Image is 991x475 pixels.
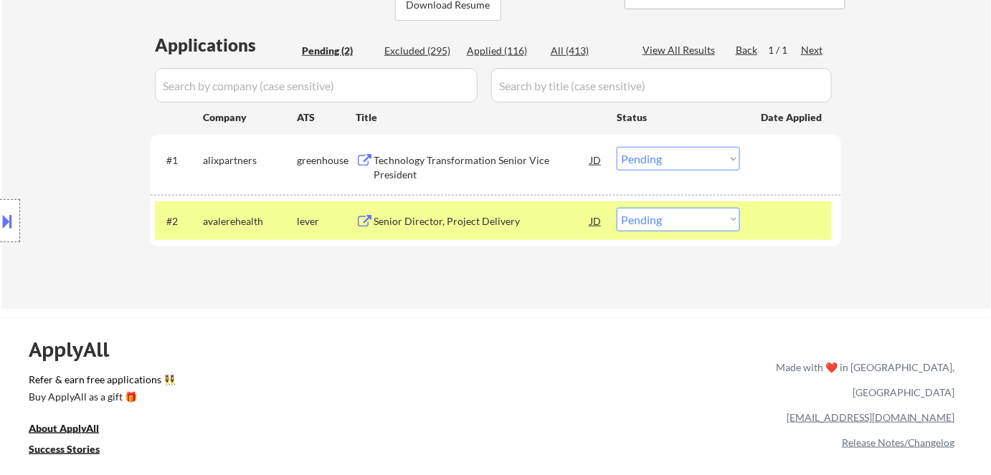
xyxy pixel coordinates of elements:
div: Date Applied [761,110,824,125]
div: ApplyAll [29,337,125,362]
div: Status [617,104,740,130]
div: Buy ApplyAll as a gift 🎁 [29,392,172,402]
u: Success Stories [29,443,100,455]
div: 1 / 1 [768,43,801,57]
u: About ApplyAll [29,422,99,434]
a: About ApplyAll [29,421,119,439]
div: Made with ❤️ in [GEOGRAPHIC_DATA], [GEOGRAPHIC_DATA] [770,355,955,405]
a: Refer & earn free applications 👯‍♀️ [29,375,476,390]
div: Next [801,43,824,57]
a: [EMAIL_ADDRESS][DOMAIN_NAME] [787,411,955,423]
div: JD [589,208,603,234]
div: All (413) [551,44,622,58]
div: View All Results [643,43,719,57]
a: Release Notes/Changelog [842,436,955,448]
div: Excluded (295) [384,44,456,58]
a: Success Stories [29,442,119,460]
div: Technology Transformation Senior Vice President [374,153,590,181]
input: Search by company (case sensitive) [155,68,478,102]
div: ATS [297,110,356,125]
input: Search by title (case sensitive) [491,68,832,102]
div: Applied (116) [467,44,539,58]
div: Back [736,43,759,57]
div: greenhouse [297,153,356,168]
div: Title [356,110,603,125]
div: Applications [155,37,297,54]
div: JD [589,147,603,173]
a: Buy ApplyAll as a gift 🎁 [29,390,172,408]
div: Pending (2) [302,44,374,58]
div: lever [297,214,356,229]
div: Senior Director, Project Delivery [374,214,590,229]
